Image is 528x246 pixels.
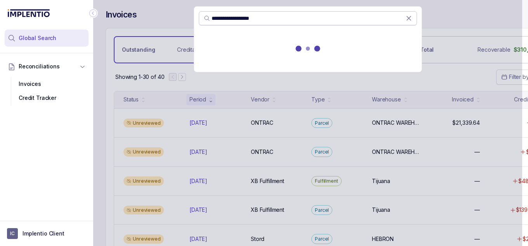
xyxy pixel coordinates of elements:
span: Global Search [19,34,56,42]
span: User initials [7,228,18,239]
button: User initialsImplentio Client [7,228,86,239]
span: Reconciliations [19,63,60,70]
div: Credit Tracker [11,91,82,105]
div: Collapse Icon [89,9,98,18]
div: Reconciliations [5,75,89,107]
button: Reconciliations [5,58,89,75]
p: Implentio Client [23,230,64,237]
div: Invoices [11,77,82,91]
